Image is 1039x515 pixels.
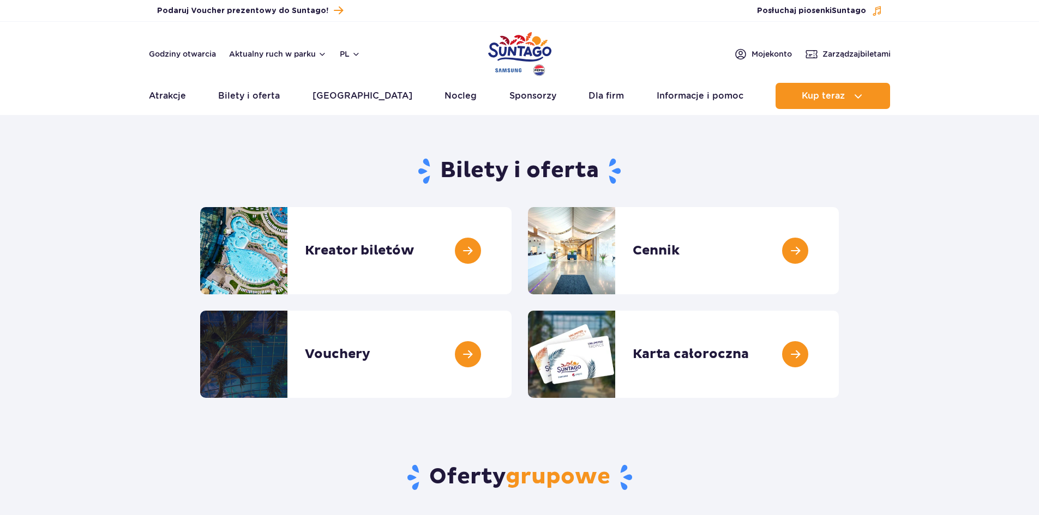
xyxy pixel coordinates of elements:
[157,5,328,16] span: Podaruj Voucher prezentowy do Suntago!
[313,83,412,109] a: [GEOGRAPHIC_DATA]
[200,463,839,492] h2: Oferty
[805,47,891,60] a: Zarządzajbiletami
[340,49,361,59] button: pl
[229,50,327,58] button: Aktualny ruch w parku
[218,83,280,109] a: Bilety i oferta
[149,49,216,59] a: Godziny otwarcia
[657,83,743,109] a: Informacje i pomoc
[157,3,343,18] a: Podaruj Voucher prezentowy do Suntago!
[734,47,792,60] a: Mojekonto
[488,27,551,77] a: Park of Poland
[509,83,556,109] a: Sponsorzy
[802,91,845,101] span: Kup teraz
[506,463,610,490] span: grupowe
[588,83,624,109] a: Dla firm
[822,49,891,59] span: Zarządzaj biletami
[752,49,792,59] span: Moje konto
[445,83,477,109] a: Nocleg
[200,157,839,185] h1: Bilety i oferta
[757,5,882,16] button: Posłuchaj piosenkiSuntago
[776,83,890,109] button: Kup teraz
[149,83,186,109] a: Atrakcje
[757,5,866,16] span: Posłuchaj piosenki
[832,7,866,15] span: Suntago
